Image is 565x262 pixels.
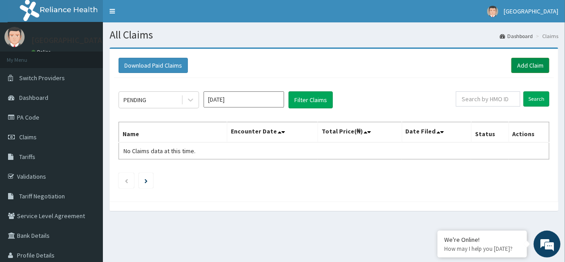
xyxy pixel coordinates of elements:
[119,122,227,143] th: Name
[511,58,549,73] a: Add Claim
[123,95,146,104] div: PENDING
[19,153,35,161] span: Tariffs
[487,6,498,17] img: User Image
[204,91,284,107] input: Select Month and Year
[19,192,65,200] span: Tariff Negotiation
[534,32,558,40] li: Claims
[19,94,48,102] span: Dashboard
[19,133,37,141] span: Claims
[444,245,520,253] p: How may I help you today?
[110,29,558,41] h1: All Claims
[144,176,148,185] a: Next page
[456,91,520,107] input: Search by HMO ID
[504,7,558,15] span: [GEOGRAPHIC_DATA]
[227,122,318,143] th: Encounter Date
[124,176,128,185] a: Previous page
[19,74,65,82] span: Switch Providers
[509,122,549,143] th: Actions
[523,91,549,107] input: Search
[289,91,333,108] button: Filter Claims
[402,122,471,143] th: Date Filed
[31,49,53,55] a: Online
[444,236,520,244] div: We're Online!
[123,147,195,155] span: No Claims data at this time.
[119,58,188,73] button: Download Paid Claims
[500,32,533,40] a: Dashboard
[4,27,25,47] img: User Image
[471,122,509,143] th: Status
[318,122,402,143] th: Total Price(₦)
[31,36,105,44] p: [GEOGRAPHIC_DATA]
